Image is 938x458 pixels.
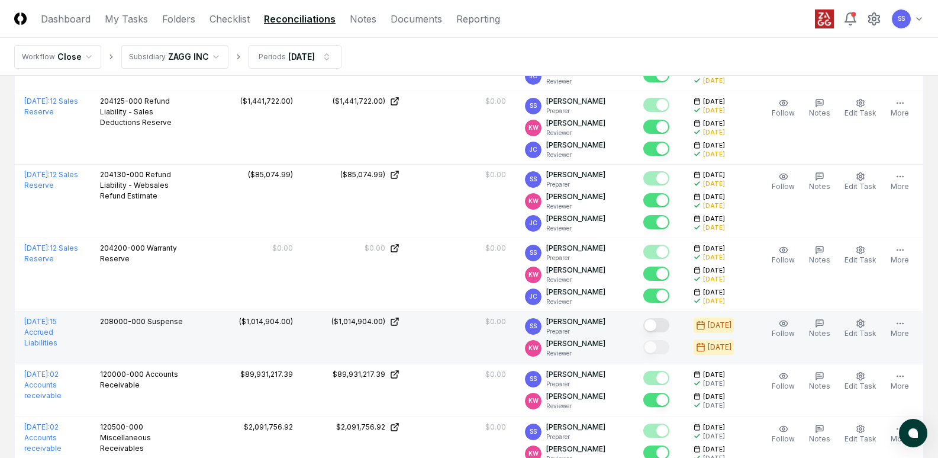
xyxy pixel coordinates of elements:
[703,128,725,137] div: [DATE]
[807,169,833,194] button: Notes
[24,170,50,179] span: [DATE] :
[643,340,669,354] button: Mark complete
[209,12,250,26] a: Checklist
[772,329,795,338] span: Follow
[643,98,669,112] button: Mark complete
[807,96,833,121] button: Notes
[546,77,605,86] p: Reviewer
[809,382,830,390] span: Notes
[100,97,172,127] span: Refund Liability - Sales Deductions Reserve
[809,108,830,117] span: Notes
[546,191,605,202] p: [PERSON_NAME]
[703,423,725,432] span: [DATE]
[530,374,537,383] span: SS
[24,422,62,453] a: [DATE]:02 Accounts receivable
[703,275,725,284] div: [DATE]
[41,12,91,26] a: Dashboard
[643,267,669,281] button: Mark complete
[528,396,539,405] span: KW
[24,422,50,431] span: [DATE] :
[772,182,795,191] span: Follow
[240,96,293,107] div: ($1,441,722.00)
[703,119,725,128] span: [DATE]
[529,219,537,228] span: JC
[708,342,731,353] div: [DATE]
[546,391,605,402] p: [PERSON_NAME]
[528,197,539,206] span: KW
[24,97,78,116] a: [DATE]:12 Sales Reserve
[312,169,399,180] a: ($85,074.99)
[546,243,605,254] p: [PERSON_NAME]
[703,106,725,115] div: [DATE]
[844,255,876,264] span: Edit Task
[24,244,78,263] a: [DATE]:12 Sales Reserve
[643,393,669,407] button: Mark complete
[809,434,830,443] span: Notes
[546,349,605,358] p: Reviewer
[703,297,725,306] div: [DATE]
[529,72,537,81] span: JC
[809,182,830,191] span: Notes
[809,329,830,338] span: Notes
[844,434,876,443] span: Edit Task
[643,245,669,259] button: Mark complete
[333,96,385,107] div: ($1,441,722.00)
[807,369,833,394] button: Notes
[769,243,797,268] button: Follow
[703,253,725,262] div: [DATE]
[24,244,50,252] span: [DATE] :
[546,224,605,233] p: Reviewer
[288,50,315,63] div: [DATE]
[844,108,876,117] span: Edit Task
[769,316,797,341] button: Follow
[546,276,605,284] p: Reviewer
[312,96,399,107] a: ($1,441,722.00)
[546,338,605,349] p: [PERSON_NAME]
[244,422,293,433] div: $2,091,756.92
[888,96,911,121] button: More
[643,215,669,229] button: Mark complete
[703,266,725,275] span: [DATE]
[703,379,725,388] div: [DATE]
[888,369,911,394] button: More
[546,107,605,116] p: Preparer
[546,422,605,433] p: [PERSON_NAME]
[888,243,911,268] button: More
[530,175,537,184] span: SS
[703,76,725,85] div: [DATE]
[365,243,385,254] div: $0.00
[842,422,879,447] button: Edit Task
[891,8,912,30] button: SS
[769,169,797,194] button: Follow
[336,422,385,433] div: $2,091,756.92
[643,318,669,332] button: Mark complete
[272,243,293,254] div: $0.00
[528,123,539,132] span: KW
[772,108,795,117] span: Follow
[546,169,605,180] p: [PERSON_NAME]
[391,12,442,26] a: Documents
[703,370,725,379] span: [DATE]
[703,223,725,232] div: [DATE]
[162,12,195,26] a: Folders
[898,14,905,23] span: SS
[772,382,795,390] span: Follow
[24,370,50,379] span: [DATE] :
[643,193,669,207] button: Mark complete
[24,97,50,105] span: [DATE] :
[546,265,605,276] p: [PERSON_NAME]
[703,288,725,297] span: [DATE]
[546,380,605,389] p: Preparer
[769,96,797,121] button: Follow
[703,401,725,410] div: [DATE]
[546,96,605,107] p: [PERSON_NAME]
[844,182,876,191] span: Edit Task
[105,12,148,26] a: My Tasks
[769,369,797,394] button: Follow
[772,434,795,443] span: Follow
[703,432,725,441] div: [DATE]
[703,150,725,159] div: [DATE]
[14,12,27,25] img: Logo
[264,12,336,26] a: Reconciliations
[100,433,151,453] span: Miscellaneous Receivables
